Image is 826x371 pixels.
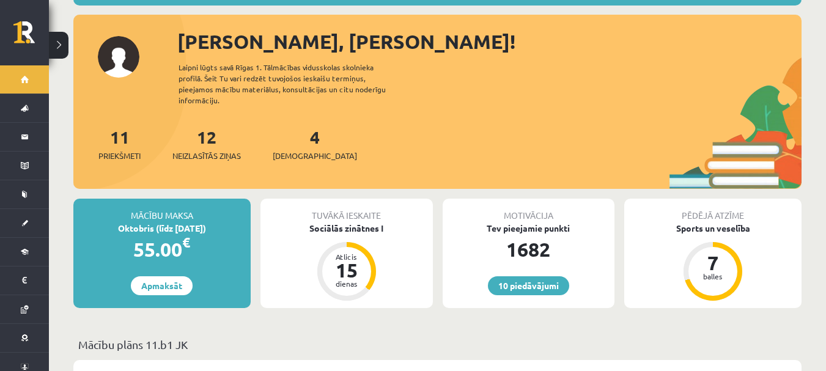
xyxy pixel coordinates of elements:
div: 7 [695,253,731,273]
div: Pēdējā atzīme [624,199,802,222]
a: Sports un veselība 7 balles [624,222,802,303]
a: 11Priekšmeti [98,126,141,162]
div: [PERSON_NAME], [PERSON_NAME]! [177,27,802,56]
div: Sociālās zinātnes I [260,222,433,235]
span: [DEMOGRAPHIC_DATA] [273,150,357,162]
div: 15 [328,260,365,280]
a: 4[DEMOGRAPHIC_DATA] [273,126,357,162]
div: Tuvākā ieskaite [260,199,433,222]
div: Oktobris (līdz [DATE]) [73,222,251,235]
a: Rīgas 1. Tālmācības vidusskola [13,21,49,52]
a: Apmaksāt [131,276,193,295]
div: 1682 [443,235,615,264]
span: € [182,233,190,251]
div: dienas [328,280,365,287]
div: Tev pieejamie punkti [443,222,615,235]
a: Sociālās zinātnes I Atlicis 15 dienas [260,222,433,303]
div: Laipni lūgts savā Rīgas 1. Tālmācības vidusskolas skolnieka profilā. Šeit Tu vari redzēt tuvojošo... [179,62,407,106]
span: Priekšmeti [98,150,141,162]
div: Atlicis [328,253,365,260]
a: 10 piedāvājumi [488,276,569,295]
div: Motivācija [443,199,615,222]
div: 55.00 [73,235,251,264]
a: 12Neizlasītās ziņas [172,126,241,162]
p: Mācību plāns 11.b1 JK [78,336,797,353]
div: Mācību maksa [73,199,251,222]
span: Neizlasītās ziņas [172,150,241,162]
div: Sports un veselība [624,222,802,235]
div: balles [695,273,731,280]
